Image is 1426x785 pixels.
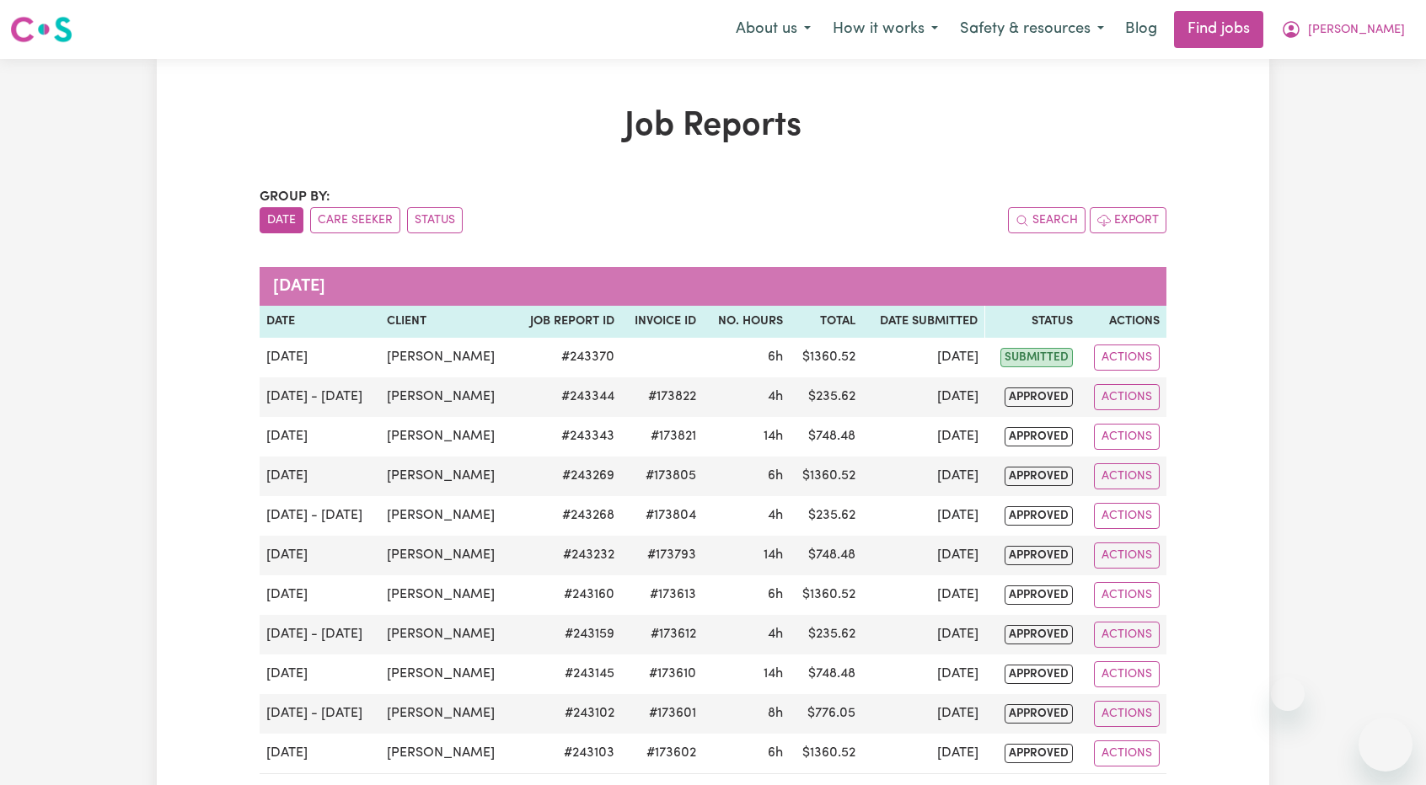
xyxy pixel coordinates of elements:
[260,694,380,734] td: [DATE] - [DATE]
[1094,701,1160,727] button: Actions
[513,615,620,654] td: # 243159
[260,417,380,457] td: [DATE]
[621,654,704,694] td: #173610
[1005,506,1073,526] span: approved
[621,734,704,774] td: #173602
[1271,677,1305,711] iframe: Close message
[1005,467,1073,486] span: approved
[260,106,1166,147] h1: Job Reports
[1005,427,1073,446] span: approved
[862,306,984,338] th: Date Submitted
[703,306,789,338] th: No. Hours
[1270,12,1416,47] button: My Account
[862,575,984,615] td: [DATE]
[380,575,513,615] td: [PERSON_NAME]
[621,694,704,734] td: #173601
[513,417,620,457] td: # 243343
[380,377,513,417] td: [PERSON_NAME]
[10,14,72,45] img: Careseekers logo
[862,694,984,734] td: [DATE]
[407,207,463,233] button: sort invoices by paid status
[260,267,1166,306] caption: [DATE]
[260,377,380,417] td: [DATE] - [DATE]
[1359,718,1413,772] iframe: Button to launch messaging window
[768,350,783,364] span: 6 hours
[1094,542,1160,569] button: Actions
[1005,546,1073,565] span: approved
[260,734,380,774] td: [DATE]
[862,457,984,496] td: [DATE]
[513,496,620,536] td: # 243268
[768,469,783,483] span: 6 hours
[621,306,704,338] th: Invoice ID
[764,548,783,562] span: 14 hours
[513,377,620,417] td: # 243344
[790,496,863,536] td: $ 235.62
[790,734,863,774] td: $ 1360.52
[260,190,330,204] span: Group by:
[380,417,513,457] td: [PERSON_NAME]
[513,536,620,575] td: # 243232
[260,615,380,654] td: [DATE] - [DATE]
[862,338,984,377] td: [DATE]
[1308,21,1405,40] span: [PERSON_NAME]
[1005,704,1073,724] span: approved
[790,417,863,457] td: $ 748.48
[310,207,400,233] button: sort invoices by care seeker
[621,417,704,457] td: #173821
[621,377,704,417] td: #173822
[1005,744,1073,763] span: approved
[1090,207,1166,233] button: Export
[1080,306,1166,338] th: Actions
[621,536,704,575] td: #173793
[380,536,513,575] td: [PERSON_NAME]
[513,694,620,734] td: # 243102
[1094,740,1160,766] button: Actions
[985,306,1080,338] th: Status
[513,306,620,338] th: Job Report ID
[260,496,380,536] td: [DATE] - [DATE]
[621,496,704,536] td: #173804
[513,457,620,496] td: # 243269
[1094,582,1160,608] button: Actions
[380,338,513,377] td: [PERSON_NAME]
[862,536,984,575] td: [DATE]
[260,306,380,338] th: Date
[260,457,380,496] td: [DATE]
[768,390,783,403] span: 4 hours
[1000,348,1073,367] span: submitted
[513,338,620,377] td: # 243370
[260,207,303,233] button: sort invoices by date
[1094,344,1160,371] button: Actions
[790,615,863,654] td: $ 235.62
[725,12,822,47] button: About us
[764,667,783,681] span: 14 hours
[10,10,72,49] a: Careseekers logo
[621,615,704,654] td: #173612
[790,536,863,575] td: $ 748.48
[380,654,513,694] td: [PERSON_NAME]
[1005,387,1073,407] span: approved
[621,457,704,496] td: #173805
[790,654,863,694] td: $ 748.48
[768,627,783,641] span: 4 hours
[260,536,380,575] td: [DATE]
[790,377,863,417] td: $ 235.62
[862,417,984,457] td: [DATE]
[380,496,513,536] td: [PERSON_NAME]
[380,734,513,774] td: [PERSON_NAME]
[1094,661,1160,687] button: Actions
[1174,11,1263,48] a: Find jobs
[1115,11,1167,48] a: Blog
[790,306,863,338] th: Total
[862,615,984,654] td: [DATE]
[380,306,513,338] th: Client
[822,12,949,47] button: How it works
[1005,585,1073,605] span: approved
[1094,503,1160,529] button: Actions
[768,509,783,522] span: 4 hours
[764,430,783,443] span: 14 hours
[380,457,513,496] td: [PERSON_NAME]
[380,694,513,734] td: [PERSON_NAME]
[790,457,863,496] td: $ 1360.52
